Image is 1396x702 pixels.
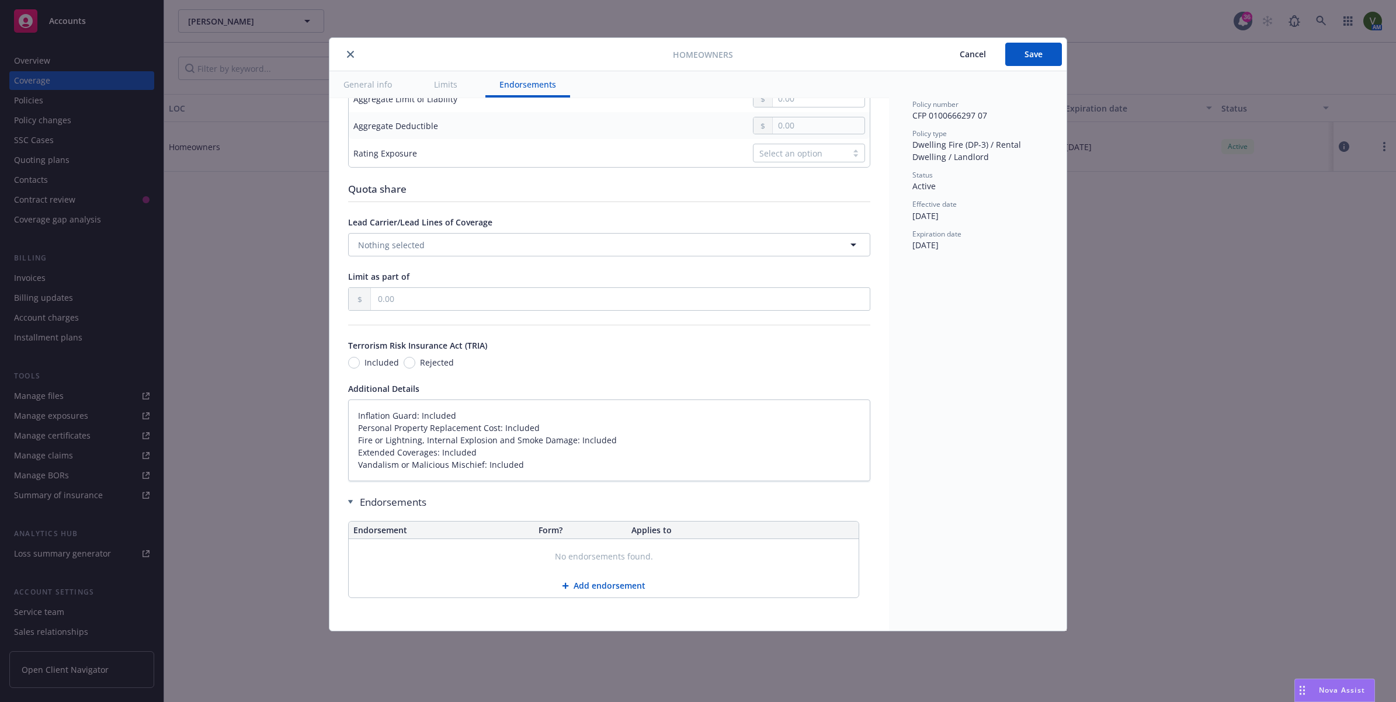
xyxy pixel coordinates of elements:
[348,217,492,228] span: Lead Carrier/Lead Lines of Coverage
[349,522,534,539] th: Endorsement
[348,357,360,369] input: Included
[773,91,864,107] input: 0.00
[912,239,939,251] span: [DATE]
[759,147,841,159] div: Select an option
[912,170,933,180] span: Status
[358,239,425,251] span: Nothing selected
[420,71,471,98] button: Limits
[960,48,986,60] span: Cancel
[329,71,406,98] button: General info
[348,399,870,481] textarea: Inflation Guard: Included Personal Property Replacement Cost: Included Fire or Lightning, Interna...
[627,522,859,539] th: Applies to
[912,210,939,221] span: [DATE]
[912,99,959,109] span: Policy number
[912,139,1023,162] span: Dwelling Fire (DP-3) / Rental Dwelling / Landlord
[1294,679,1375,702] button: Nova Assist
[673,48,733,61] span: Homeowners
[773,117,864,134] input: 0.00
[371,288,870,310] input: 0.00
[349,574,859,597] button: Add endorsement
[534,522,627,539] th: Form?
[485,71,570,98] button: Endorsements
[364,356,399,369] span: Included
[1025,48,1043,60] span: Save
[1319,685,1365,695] span: Nova Assist
[912,229,961,239] span: Expiration date
[912,199,957,209] span: Effective date
[1295,679,1310,701] div: Drag to move
[353,147,417,159] div: Rating Exposure
[348,182,870,197] div: Quota share
[343,47,357,61] button: close
[940,43,1005,66] button: Cancel
[912,110,987,121] span: CFP 0100666297 07
[404,357,415,369] input: Rejected
[348,495,859,509] div: Endorsements
[353,93,457,105] div: Aggregate Limit of Liability
[348,340,487,351] span: Terrorism Risk Insurance Act (TRIA)
[353,120,438,132] div: Aggregate Deductible
[912,180,936,192] span: Active
[555,551,653,562] span: No endorsements found.
[348,271,409,282] span: Limit as part of
[912,128,947,138] span: Policy type
[348,383,419,394] span: Additional Details
[420,356,454,369] span: Rejected
[348,233,870,256] button: Nothing selected
[1005,43,1062,66] button: Save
